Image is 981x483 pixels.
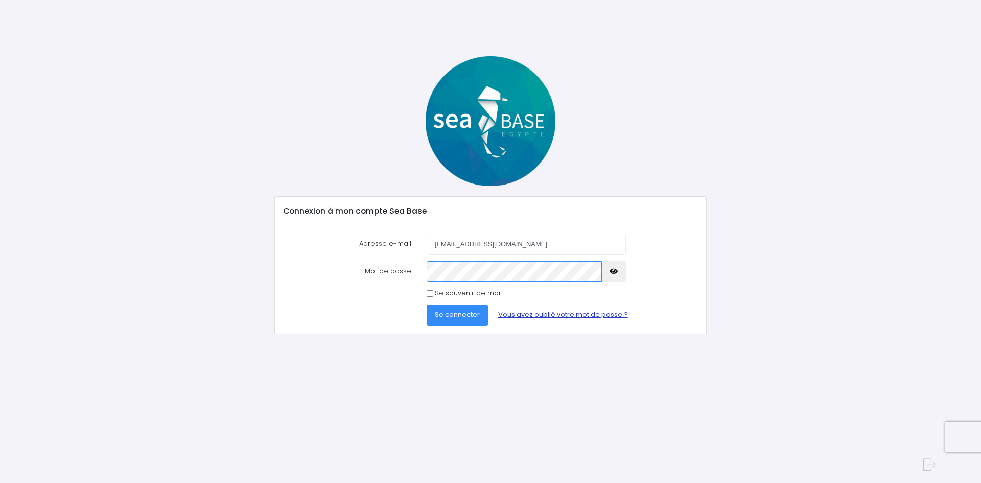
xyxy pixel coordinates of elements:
div: Connexion à mon compte Sea Base [275,197,706,225]
label: Se souvenir de moi [435,288,500,298]
button: Se connecter [427,305,488,325]
span: Se connecter [435,310,480,319]
label: Mot de passe [276,261,419,282]
a: Vous avez oublié votre mot de passe ? [490,305,636,325]
label: Adresse e-mail [276,234,419,254]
